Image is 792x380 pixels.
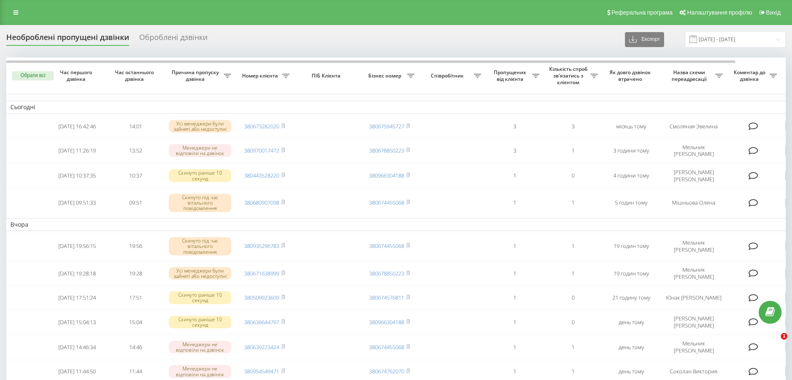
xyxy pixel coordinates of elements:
[602,232,660,260] td: 19 годин тому
[48,164,106,187] td: [DATE] 10:37:35
[544,310,602,334] td: 0
[169,144,231,157] div: Менеджери не відповіли на дзвінок
[602,139,660,162] td: 3 години тому
[485,164,544,187] td: 1
[660,115,727,137] td: Смоляная Эвелина
[781,333,787,340] span: 1
[106,164,165,187] td: 10:37
[106,287,165,309] td: 17:51
[485,262,544,285] td: 1
[6,33,129,46] div: Необроблені пропущені дзвінки
[106,335,165,359] td: 14:46
[48,310,106,334] td: [DATE] 15:04:13
[106,232,165,260] td: 19:56
[602,287,660,309] td: 21 годину тому
[485,335,544,359] td: 1
[369,294,404,301] a: 380674576811
[106,262,165,285] td: 19:28
[602,335,660,359] td: день тому
[602,164,660,187] td: 4 години тому
[602,262,660,285] td: 19 годин тому
[169,69,224,82] span: Причина пропуску дзвінка
[369,199,404,206] a: 380674455068
[169,365,231,377] div: Менеджери не відповіли на дзвінок
[369,343,404,351] a: 380674455068
[660,262,727,285] td: Мельник [PERSON_NAME]
[169,120,231,132] div: Усі менеджери були зайняті або недоступні
[244,367,279,375] a: 380954549471
[12,71,54,80] button: Обрати всі
[244,318,279,326] a: 380636644797
[660,164,727,187] td: [PERSON_NAME] [PERSON_NAME]
[48,189,106,217] td: [DATE] 09:51:33
[660,287,727,309] td: Юнак [PERSON_NAME]
[544,115,602,137] td: 3
[139,33,207,46] div: Оброблені дзвінки
[369,367,404,375] a: 380674762070
[766,9,781,16] span: Вихід
[244,343,279,351] a: 380639223424
[602,115,660,137] td: місяць тому
[106,310,165,334] td: 15:04
[544,164,602,187] td: 0
[244,294,279,301] a: 380509923609
[169,194,231,212] div: Скинуто під час вітального повідомлення
[544,335,602,359] td: 1
[625,32,664,47] button: Експорт
[48,139,106,162] td: [DATE] 11:26:19
[106,189,165,217] td: 09:51
[764,333,784,353] iframe: Intercom live chat
[485,115,544,137] td: 3
[244,242,279,250] a: 380935296783
[485,189,544,217] td: 1
[660,335,727,359] td: Мельник [PERSON_NAME]
[240,72,282,79] span: Номер клієнта
[48,287,106,309] td: [DATE] 17:51:24
[48,115,106,137] td: [DATE] 16:42:46
[244,147,279,154] a: 380970017472
[369,147,404,154] a: 380678850223
[665,69,715,82] span: Назва схеми переадресації
[731,69,770,82] span: Коментар до дзвінка
[609,69,654,82] span: Як довго дзвінок втрачено
[244,270,279,277] a: 380671638999
[660,310,727,334] td: [PERSON_NAME] [PERSON_NAME]
[687,9,752,16] span: Налаштування профілю
[660,189,727,217] td: Мішньова Олена
[106,139,165,162] td: 13:52
[301,72,353,79] span: ПІБ Клієнта
[544,262,602,285] td: 1
[244,199,279,206] a: 380680907098
[612,9,673,16] span: Реферальна програма
[485,287,544,309] td: 1
[113,69,158,82] span: Час останнього дзвінка
[169,316,231,328] div: Скинуто раніше 10 секунд
[106,115,165,137] td: 14:01
[369,318,404,326] a: 380966304188
[369,242,404,250] a: 380674455068
[244,172,279,179] a: 380443528220
[544,287,602,309] td: 0
[169,267,231,280] div: Усі менеджери були зайняті або недоступні
[169,237,231,255] div: Скинуто під час вітального повідомлення
[365,72,407,79] span: Бізнес номер
[490,69,532,82] span: Пропущених від клієнта
[244,122,279,130] a: 380673282020
[369,270,404,277] a: 380678850223
[544,232,602,260] td: 1
[169,291,231,304] div: Скинуто раніше 10 секунд
[55,69,100,82] span: Час першого дзвінка
[544,139,602,162] td: 1
[660,139,727,162] td: Мельник [PERSON_NAME]
[544,189,602,217] td: 1
[369,172,404,179] a: 380966304188
[660,232,727,260] td: Мельник [PERSON_NAME]
[548,66,590,85] span: Кількість спроб зв'язатись з клієнтом
[48,232,106,260] td: [DATE] 19:56:15
[169,341,231,353] div: Менеджери не відповіли на дзвінок
[602,189,660,217] td: 5 годин тому
[369,122,404,130] a: 380675945727
[485,139,544,162] td: 3
[48,335,106,359] td: [DATE] 14:46:34
[485,310,544,334] td: 1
